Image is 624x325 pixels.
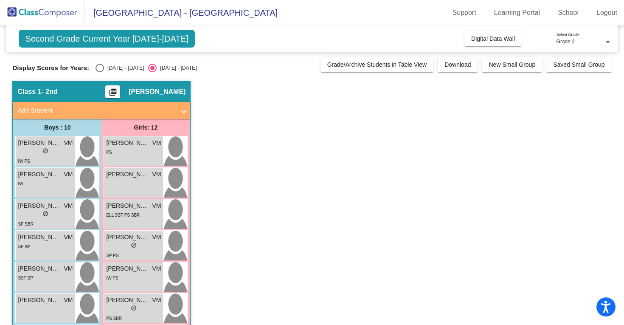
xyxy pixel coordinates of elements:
span: do_not_disturb_alt [42,148,48,154]
span: VM [152,138,161,147]
span: New Small Group [489,61,535,68]
span: Display Scores for Years: [12,64,89,72]
mat-panel-title: Add Student [17,106,175,116]
span: [PERSON_NAME] [106,264,149,273]
div: Boys : 10 [13,119,101,136]
a: Logout [590,6,624,20]
span: [PERSON_NAME] [129,88,186,96]
span: VM [64,138,73,147]
div: Girls: 12 [101,119,190,136]
span: PS SBR [106,316,122,321]
span: SP SBR [18,222,34,226]
span: Saved Small Group [553,61,604,68]
span: Grade/Archive Students in Table View [327,61,427,68]
span: do_not_disturb_alt [131,242,137,248]
span: [PERSON_NAME] [106,296,149,305]
span: [PERSON_NAME] [106,138,149,147]
span: Digital Data Wall [471,35,515,42]
span: VM [152,296,161,305]
span: [PERSON_NAME] [18,201,60,210]
button: New Small Group [482,57,542,72]
span: [PERSON_NAME] [106,170,149,179]
span: [PERSON_NAME] [18,138,60,147]
span: [PERSON_NAME] [18,233,60,242]
span: Second Grade Current Year [DATE]-[DATE] [19,30,195,48]
mat-expansion-panel-header: Add Student [13,102,190,119]
div: [DATE] - [DATE] [157,64,197,72]
button: Print Students Details [105,85,120,98]
span: VM [152,201,161,210]
div: [DATE] - [DATE] [104,64,144,72]
span: VM [152,170,161,179]
mat-radio-group: Select an option [96,64,197,72]
a: Support [446,6,483,20]
span: Download [444,61,471,68]
span: [PERSON_NAME] [18,296,60,305]
a: Learning Portal [487,6,547,20]
span: VM [152,233,161,242]
span: VM [64,296,73,305]
button: Digital Data Wall [464,31,522,46]
span: [PERSON_NAME] [18,170,60,179]
mat-icon: picture_as_pdf [108,88,118,100]
span: VM [64,170,73,179]
span: [GEOGRAPHIC_DATA] - [GEOGRAPHIC_DATA] [85,6,278,20]
button: Download [438,57,478,72]
span: [PERSON_NAME] [106,201,149,210]
button: Grade/Archive Students in Table View [320,57,434,72]
span: do_not_disturb_alt [42,211,48,217]
span: SST SP [18,276,33,280]
span: Grade 2 [557,39,575,45]
span: IW PS [18,159,30,164]
span: ELL SST PS SBR [106,213,140,218]
span: IW PS [106,276,118,280]
a: School [551,6,585,20]
span: PS [106,150,112,155]
span: VM [64,233,73,242]
span: VM [64,264,73,273]
span: SP IW [18,244,30,249]
span: [PERSON_NAME] [106,233,149,242]
span: VM [152,264,161,273]
button: Saved Small Group [546,57,611,72]
span: VM [64,201,73,210]
span: [PERSON_NAME] [18,264,60,273]
span: IW [18,181,23,186]
span: do_not_disturb_alt [131,305,137,311]
span: Class 1 [17,88,41,96]
span: - 2nd [41,88,57,96]
span: SP PS [106,253,118,258]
